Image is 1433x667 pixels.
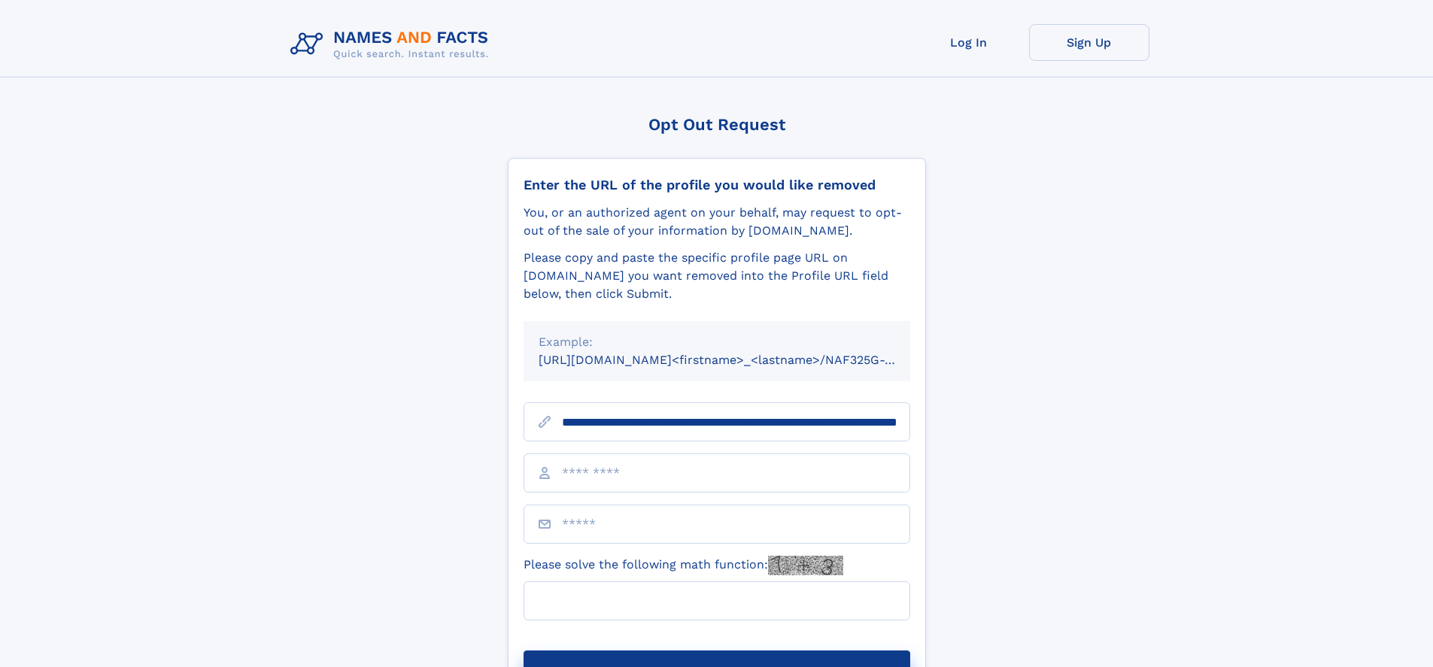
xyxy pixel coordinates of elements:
[909,24,1029,61] a: Log In
[284,24,501,65] img: Logo Names and Facts
[508,115,926,134] div: Opt Out Request
[524,249,910,303] div: Please copy and paste the specific profile page URL on [DOMAIN_NAME] you want removed into the Pr...
[524,177,910,193] div: Enter the URL of the profile you would like removed
[1029,24,1149,61] a: Sign Up
[539,333,895,351] div: Example:
[539,353,939,367] small: [URL][DOMAIN_NAME]<firstname>_<lastname>/NAF325G-xxxxxxxx
[524,204,910,240] div: You, or an authorized agent on your behalf, may request to opt-out of the sale of your informatio...
[524,556,843,575] label: Please solve the following math function:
